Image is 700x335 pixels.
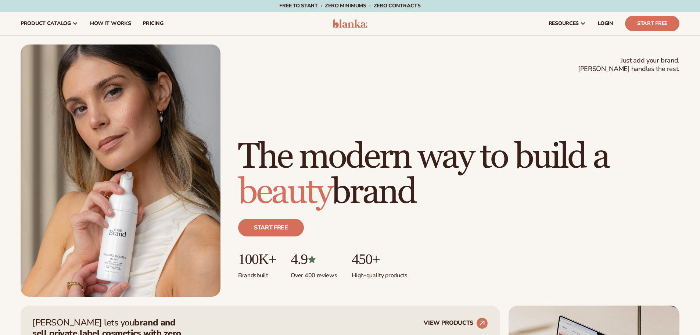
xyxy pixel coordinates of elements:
[578,56,679,74] span: Just add your brand. [PERSON_NAME] handles the rest.
[549,21,579,26] span: resources
[238,267,276,279] p: Brands built
[279,2,420,9] span: Free to start · ZERO minimums · ZERO contracts
[238,219,304,236] a: Start free
[352,267,407,279] p: High-quality products
[333,19,367,28] img: logo
[592,12,619,35] a: LOGIN
[238,171,331,214] span: beauty
[625,16,679,31] a: Start Free
[543,12,592,35] a: resources
[90,21,131,26] span: How It Works
[291,267,337,279] p: Over 400 reviews
[84,12,137,35] a: How It Works
[238,251,276,267] p: 100K+
[424,317,488,329] a: VIEW PRODUCTS
[21,44,220,297] img: Female holding tanning mousse.
[143,21,163,26] span: pricing
[598,21,613,26] span: LOGIN
[291,251,337,267] p: 4.9
[15,12,84,35] a: product catalog
[352,251,407,267] p: 450+
[137,12,169,35] a: pricing
[238,139,679,210] h1: The modern way to build a brand
[21,21,71,26] span: product catalog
